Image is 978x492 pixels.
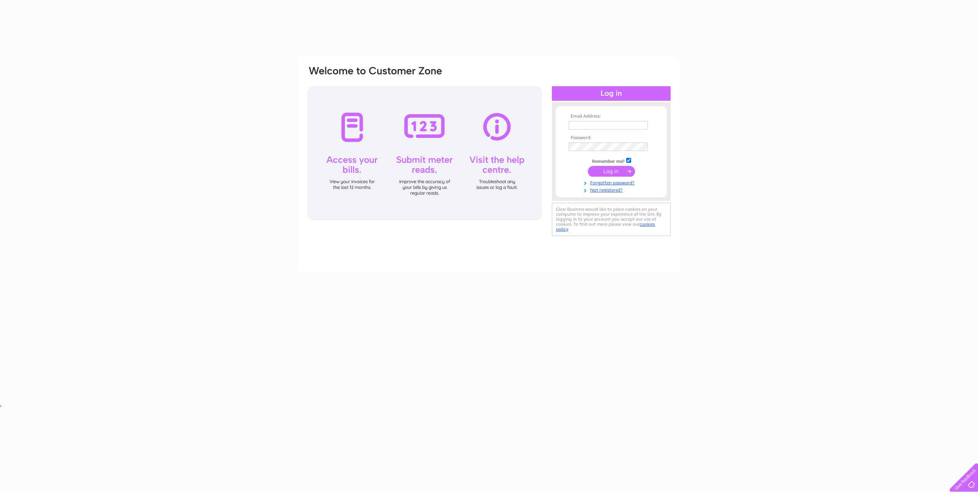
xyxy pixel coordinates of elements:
th: Password: [567,135,656,141]
a: Not registered? [569,186,656,193]
th: Email Address: [567,114,656,119]
a: cookies policy [556,221,655,232]
a: Forgotten password? [569,179,656,186]
td: Remember me? [567,157,656,164]
input: Submit [588,166,635,177]
div: Clear Business would like to place cookies on your computer to improve your experience of the sit... [552,203,671,236]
